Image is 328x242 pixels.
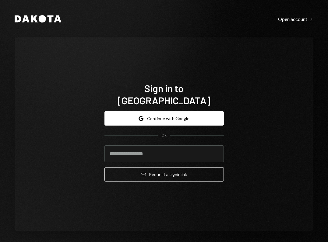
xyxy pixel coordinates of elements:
[161,133,167,138] div: OR
[104,167,224,181] button: Request a signinlink
[104,82,224,106] h1: Sign in to [GEOGRAPHIC_DATA]
[104,111,224,126] button: Continue with Google
[278,16,313,22] a: Open account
